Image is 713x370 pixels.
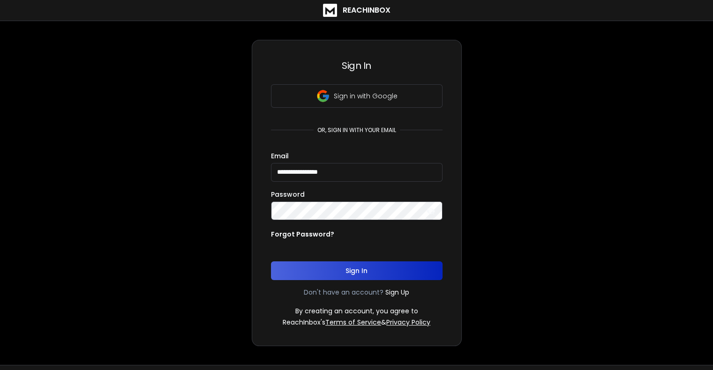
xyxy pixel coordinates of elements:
h3: Sign In [271,59,443,72]
p: Sign in with Google [334,91,398,101]
p: ReachInbox's & [283,318,430,327]
label: Password [271,191,305,198]
h1: ReachInbox [343,5,390,16]
a: Sign Up [385,288,409,297]
a: Privacy Policy [386,318,430,327]
label: Email [271,153,289,159]
img: logo [323,4,337,17]
p: Don't have an account? [304,288,383,297]
a: Terms of Service [325,318,381,327]
button: Sign In [271,261,443,280]
p: Forgot Password? [271,229,334,239]
button: Sign in with Google [271,84,443,108]
a: ReachInbox [323,4,390,17]
p: or, sign in with your email [314,126,400,134]
p: By creating an account, you agree to [295,306,418,316]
